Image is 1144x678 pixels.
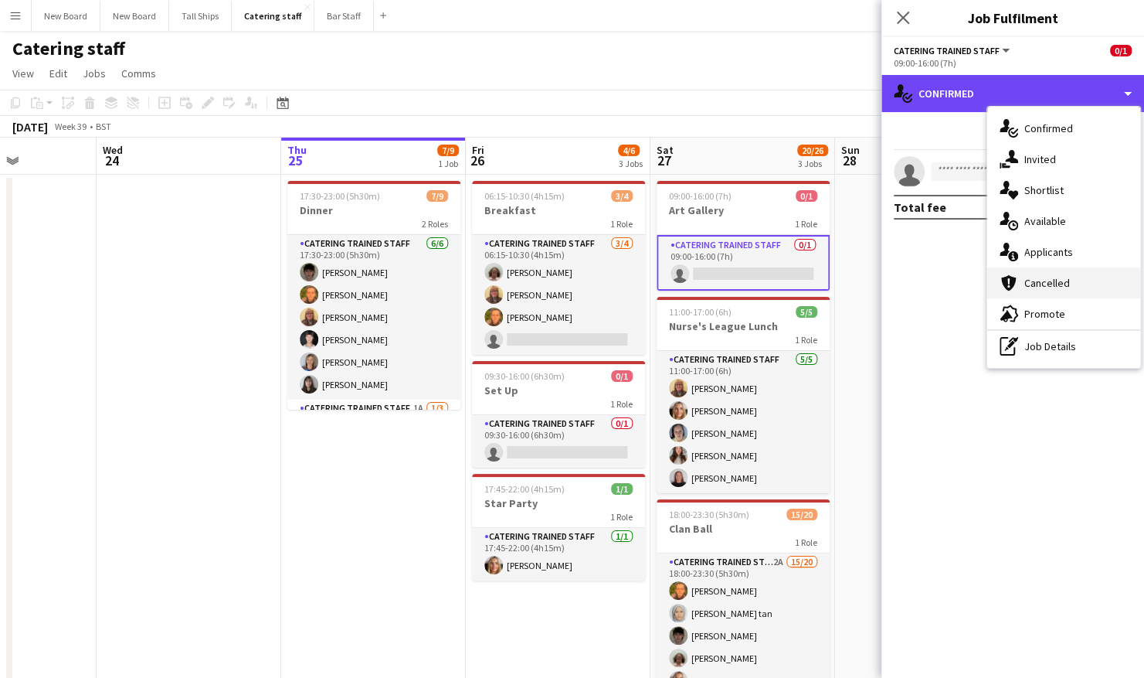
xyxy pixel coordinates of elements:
[32,1,100,31] button: New Board
[1024,245,1073,259] span: Applicants
[422,218,448,230] span: 2 Roles
[619,158,643,169] div: 3 Jobs
[285,152,307,169] span: 25
[795,537,817,548] span: 1 Role
[12,66,34,80] span: View
[657,235,830,291] app-card-role: Catering trained staff0/109:00-16:00 (7h)
[472,235,645,355] app-card-role: Catering trained staff3/406:15-10:30 (4h15m)[PERSON_NAME][PERSON_NAME][PERSON_NAME]
[657,143,674,157] span: Sat
[669,190,732,202] span: 09:00-16:00 (7h)
[1024,183,1064,197] span: Shortlist
[300,190,380,202] span: 17:30-23:00 (5h30m)
[287,203,460,217] h3: Dinner
[115,63,162,83] a: Comms
[611,483,633,495] span: 1/1
[6,63,40,83] a: View
[657,181,830,291] app-job-card: 09:00-16:00 (7h)0/1Art Gallery1 RoleCatering trained staff0/109:00-16:00 (7h)
[1024,152,1056,166] span: Invited
[472,415,645,468] app-card-role: Catering trained staff0/109:30-16:00 (6h30m)
[287,400,460,497] app-card-role: Catering trained staff1A1/3
[1024,214,1066,228] span: Available
[894,45,1012,56] button: Catering trained staff
[437,145,459,156] span: 7/9
[472,203,645,217] h3: Breakfast
[657,522,830,536] h3: Clan Ball
[841,143,860,157] span: Sun
[100,152,123,169] span: 24
[881,8,1144,28] h3: Job Fulfilment
[654,152,674,169] span: 27
[232,1,314,31] button: Catering staff
[287,181,460,410] app-job-card: 17:30-23:00 (5h30m)7/9Dinner2 RolesCatering trained staff6/617:30-23:00 (5h30m)[PERSON_NAME][PERS...
[1110,45,1132,56] span: 0/1
[1024,276,1070,290] span: Cancelled
[121,66,156,80] span: Comms
[618,145,640,156] span: 4/6
[786,509,817,520] span: 15/20
[657,203,830,217] h3: Art Gallery
[472,496,645,510] h3: Star Party
[611,190,633,202] span: 3/4
[881,75,1144,112] div: Confirmed
[43,63,73,83] a: Edit
[669,509,749,520] span: 18:00-23:30 (5h30m)
[287,235,460,400] app-card-role: Catering trained staff6/617:30-23:00 (5h30m)[PERSON_NAME][PERSON_NAME][PERSON_NAME][PERSON_NAME][...
[1024,307,1065,321] span: Promote
[100,1,169,31] button: New Board
[894,57,1132,69] div: 09:00-16:00 (7h)
[12,37,125,60] h1: Catering staff
[796,306,817,318] span: 5/5
[472,361,645,468] app-job-card: 09:30-16:00 (6h30m)0/1Set Up1 RoleCatering trained staff0/109:30-16:00 (6h30m)
[438,158,458,169] div: 1 Job
[795,218,817,230] span: 1 Role
[472,474,645,581] app-job-card: 17:45-22:00 (4h15m)1/1Star Party1 RoleCatering trained staff1/117:45-22:00 (4h15m)[PERSON_NAME]
[472,143,484,157] span: Fri
[472,528,645,581] app-card-role: Catering trained staff1/117:45-22:00 (4h15m)[PERSON_NAME]
[49,66,67,80] span: Edit
[657,319,830,333] h3: Nurse's League Lunch
[472,383,645,397] h3: Set Up
[610,511,633,523] span: 1 Role
[470,152,484,169] span: 26
[795,334,817,346] span: 1 Role
[610,398,633,410] span: 1 Role
[796,190,817,202] span: 0/1
[103,143,123,157] span: Wed
[1024,121,1073,135] span: Confirmed
[657,297,830,493] app-job-card: 11:00-17:00 (6h)5/5Nurse's League Lunch1 RoleCatering trained staff5/511:00-17:00 (6h)[PERSON_NAM...
[669,306,732,318] span: 11:00-17:00 (6h)
[987,331,1140,362] div: Job Details
[484,190,565,202] span: 06:15-10:30 (4h15m)
[472,181,645,355] app-job-card: 06:15-10:30 (4h15m)3/4Breakfast1 RoleCatering trained staff3/406:15-10:30 (4h15m)[PERSON_NAME][PE...
[169,1,232,31] button: Tall Ships
[610,218,633,230] span: 1 Role
[426,190,448,202] span: 7/9
[894,199,946,215] div: Total fee
[76,63,112,83] a: Jobs
[12,119,48,135] div: [DATE]
[657,351,830,493] app-card-role: Catering trained staff5/511:00-17:00 (6h)[PERSON_NAME][PERSON_NAME][PERSON_NAME][PERSON_NAME][PER...
[894,45,1000,56] span: Catering trained staff
[611,370,633,382] span: 0/1
[314,1,374,31] button: Bar Staff
[484,370,565,382] span: 09:30-16:00 (6h30m)
[797,145,828,156] span: 20/26
[96,121,111,132] div: BST
[83,66,106,80] span: Jobs
[798,158,827,169] div: 3 Jobs
[839,152,860,169] span: 28
[287,143,307,157] span: Thu
[484,483,565,495] span: 17:45-22:00 (4h15m)
[51,121,90,132] span: Week 39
